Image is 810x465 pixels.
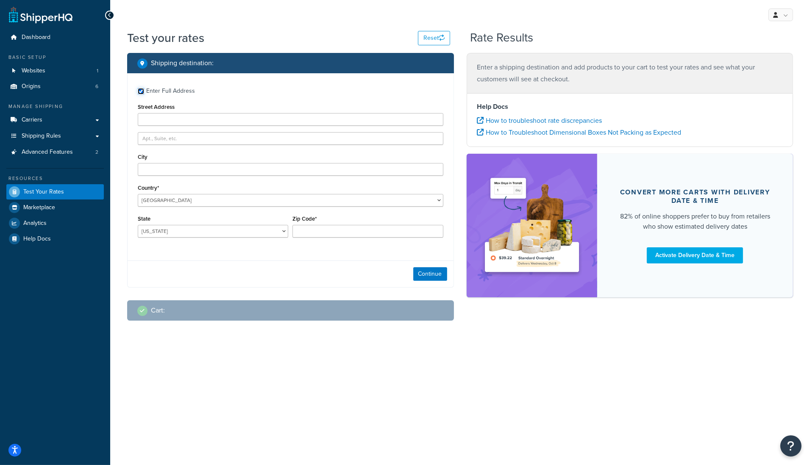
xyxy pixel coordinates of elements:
[138,185,159,191] label: Country*
[23,235,51,243] span: Help Docs
[138,216,150,222] label: State
[23,220,47,227] span: Analytics
[23,188,64,196] span: Test Your Rates
[470,31,533,44] h2: Rate Results
[618,211,773,232] div: 82% of online shoppers prefer to buy from retailers who show estimated delivery dates
[22,67,45,75] span: Websites
[6,184,104,199] a: Test Your Rates
[22,116,42,124] span: Carriers
[22,34,50,41] span: Dashboard
[23,204,55,211] span: Marketplace
[477,116,602,125] a: How to troubleshoot rate discrepancies
[6,63,104,79] li: Websites
[6,63,104,79] a: Websites1
[477,102,783,112] h4: Help Docs
[292,216,317,222] label: Zip Code*
[138,132,443,145] input: Apt., Suite, etc.
[6,30,104,45] a: Dashboard
[6,216,104,231] a: Analytics
[413,267,447,281] button: Continue
[146,85,195,97] div: Enter Full Address
[479,166,585,285] img: feature-image-ddt-36eae7f7280da8017bfb280eaccd9c446f90b1fe08728e4019434db127062ab4.png
[22,83,41,90] span: Origins
[6,79,104,94] li: Origins
[95,149,98,156] span: 2
[22,133,61,140] span: Shipping Rules
[6,128,104,144] a: Shipping Rules
[6,200,104,215] a: Marketplace
[6,144,104,160] li: Advanced Features
[6,112,104,128] a: Carriers
[6,103,104,110] div: Manage Shipping
[22,149,73,156] span: Advanced Features
[780,435,802,457] button: Open Resource Center
[138,88,144,94] input: Enter Full Address
[127,30,204,46] h1: Test your rates
[97,67,98,75] span: 1
[151,307,165,314] h2: Cart :
[6,54,104,61] div: Basic Setup
[6,231,104,246] a: Help Docs
[477,127,682,137] a: How to Troubleshoot Dimensional Boxes Not Packing as Expected
[6,175,104,182] div: Resources
[95,83,98,90] span: 6
[6,144,104,160] a: Advanced Features2
[6,79,104,94] a: Origins6
[618,188,773,205] div: Convert more carts with delivery date & time
[138,104,175,110] label: Street Address
[418,31,450,45] button: Reset
[647,247,743,263] a: Activate Delivery Date & Time
[151,59,214,67] h2: Shipping destination :
[477,61,783,85] p: Enter a shipping destination and add products to your cart to test your rates and see what your c...
[138,154,148,160] label: City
